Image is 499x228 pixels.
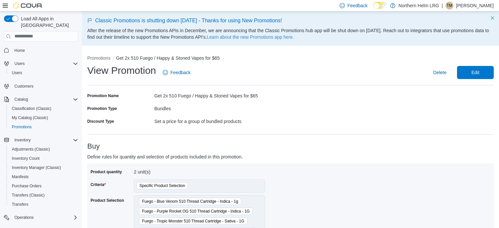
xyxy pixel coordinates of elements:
button: Inventory Manager (Classic) [7,163,81,172]
button: Inventory Count [7,154,81,163]
button: Promotions [7,122,81,132]
p: Classic Promotions is shutting down [DATE] - Thanks for using New Promotions! [87,17,494,25]
h3: Buy [87,142,494,150]
div: Set a price for a group of bundled products [154,116,290,124]
p: [PERSON_NAME] [456,2,494,10]
a: Users [9,69,25,77]
button: Purchase Orders [7,181,81,191]
span: Purchase Orders [9,182,78,190]
div: Trevor Mackenzie [446,2,453,10]
button: Catalog [1,95,81,104]
button: Inventory [12,136,33,144]
span: Inventory Manager (Classic) [9,164,78,172]
p: Northern Helm LRG [399,2,439,10]
label: Promotion Name [87,93,119,98]
button: Edit [457,66,494,79]
div: Bundles [154,103,290,111]
div: Get 2x 510 Fuego / Happy & Stoned Vapes for $65 [154,91,290,98]
label: Product Selection [91,198,124,203]
a: My Catalog (Classic) [9,114,51,122]
span: Manifests [12,174,29,179]
span: Load All Apps in [GEOGRAPHIC_DATA] [18,15,78,29]
button: Users [12,60,27,68]
span: Purchase Orders [12,183,42,189]
span: Inventory [14,137,31,143]
a: Promotions [9,123,34,131]
span: Customers [12,82,78,90]
button: Adjustments (Classic) [7,145,81,154]
button: Transfers [7,200,81,209]
button: Home [1,46,81,55]
span: Home [14,48,25,53]
span: TM [447,2,452,10]
button: Inventory [1,135,81,145]
span: Users [12,70,22,75]
span: Fuego - Purple Rocket OG 510 Thread Cartridge - Indica - 1G [142,208,250,215]
button: Manifests [7,172,81,181]
nav: An example of EuiBreadcrumbs [87,55,494,63]
button: Classification (Classic) [7,104,81,113]
span: Fuego - Blue Venom 510 Thread Cartridge - Indica - 1g [139,198,241,205]
label: Criteria [91,182,106,187]
img: Cova [13,2,43,9]
span: Adjustments (Classic) [12,147,50,152]
span: Classification (Classic) [9,105,78,113]
a: Transfers (Classic) [9,191,47,199]
span: Manifests [9,173,78,181]
label: Promotion Type [87,106,117,111]
a: Home [12,47,28,54]
span: Transfers [12,202,28,207]
span: Feedback [171,69,191,76]
p: Define rules for quantity and selection of products included in this promotion. [87,153,392,161]
a: Learn about the new Promotions app here. [207,34,294,40]
span: Feedback [347,2,367,9]
span: Operations [14,215,34,220]
span: Fuego - Purple Rocket OG 510 Thread Cartridge - Indica - 1G [139,208,253,215]
span: Inventory [12,136,78,144]
button: Dismiss this callout [489,14,496,22]
button: Users [7,68,81,77]
button: Get 2x 510 Fuego / Happy & Stoned Vapes for $65 [116,55,220,61]
button: Customers [1,81,81,91]
button: Operations [12,214,36,221]
span: Fuego - Blue Venom 510 Thread Cartridge - Indica - 1g [142,198,238,205]
span: Promotions [12,124,32,130]
span: Fuego - Tropic Monster 510 Thread Cartridge - Sativa - 1G [142,218,244,224]
a: Purchase Orders [9,182,44,190]
span: Inventory Count [12,156,40,161]
div: 2 unit(s) [134,167,222,175]
span: Delete [433,69,447,76]
span: Catalog [12,95,78,103]
span: My Catalog (Classic) [9,114,78,122]
span: Users [9,69,78,77]
span: Users [14,61,25,66]
a: Feedback [160,66,193,79]
span: Adjustments (Classic) [9,145,78,153]
span: Fuego - Tropic Monster 510 Thread Cartridge - Sativa - 1G [139,218,247,225]
button: Delete [431,66,449,79]
span: Transfers (Classic) [12,193,45,198]
a: Manifests [9,173,31,181]
button: Users [1,59,81,68]
span: Edit [471,69,479,76]
span: Home [12,46,78,54]
span: Transfers [9,200,78,208]
h1: View Promotion [87,64,156,77]
a: Inventory Manager (Classic) [9,164,64,172]
span: Specific Product Selection [139,182,185,189]
a: Classification (Classic) [9,105,54,113]
span: Customers [14,84,33,89]
button: Transfers (Classic) [7,191,81,200]
span: Specific Product Selection [136,182,188,189]
span: Transfers (Classic) [9,191,78,199]
a: Adjustments (Classic) [9,145,52,153]
span: Users [12,60,78,68]
button: Promotions [87,55,111,61]
span: Operations [12,214,78,221]
p: After the release of the new Promotions APIs in December, we are announcing that the Classic Prom... [87,27,494,40]
a: Transfers [9,200,31,208]
span: Catalog [14,97,28,102]
label: Product quantity [91,169,122,175]
p: | [442,2,443,10]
